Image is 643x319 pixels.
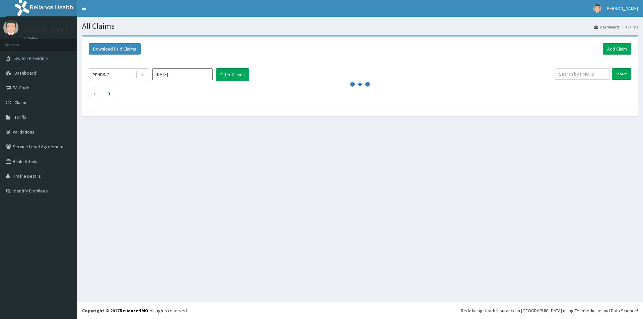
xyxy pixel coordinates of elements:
li: Claims [620,24,638,30]
input: Search by HMO ID [555,68,610,80]
span: Dashboard [14,70,36,76]
a: Dashboard [594,24,619,30]
div: Redefining Heath Insurance in [GEOGRAPHIC_DATA] using Telemedicine and Data Science! [461,307,638,314]
span: Switch Providers [14,55,49,61]
button: Download Paid Claims [89,43,141,55]
svg: audio-loading [350,74,370,94]
img: User Image [593,4,601,13]
p: [PERSON_NAME] [23,27,67,33]
a: Next page [108,90,111,96]
a: RelianceHMO [120,308,148,314]
input: Select Month and Year [152,68,213,80]
a: Online [23,36,40,41]
div: PENDING [92,71,110,78]
h1: All Claims [82,22,638,30]
strong: Copyright © 2017 . [82,308,150,314]
span: [PERSON_NAME] [605,5,638,11]
span: Tariffs [14,114,26,120]
a: Previous page [93,90,96,96]
footer: All rights reserved. [77,302,643,319]
button: Filter Claims [216,68,249,81]
img: User Image [3,20,18,35]
input: Search [612,68,631,80]
span: Claims [14,99,27,105]
a: Add Claim [603,43,631,55]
